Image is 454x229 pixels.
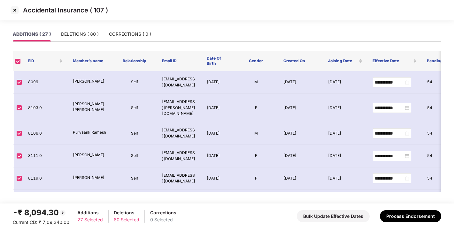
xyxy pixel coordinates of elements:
td: [DATE] [323,190,368,224]
td: [DATE] [278,94,323,122]
td: 8123.0 [23,190,68,224]
td: [DATE] [202,167,234,190]
td: Self [112,94,157,122]
div: 27 Selected [77,216,103,223]
div: Corrections [150,209,176,216]
td: [PERSON_NAME][EMAIL_ADDRESS][PERSON_NAME][DOMAIN_NAME] [157,190,202,224]
td: 8099 [23,71,68,94]
div: 80 Selected [114,216,139,223]
p: [PERSON_NAME] [73,152,107,158]
td: [DATE] [202,94,234,122]
th: Email ID [157,51,202,71]
td: M [234,122,278,145]
td: [DATE] [323,122,368,145]
td: [DATE] [202,71,234,94]
p: Purvaank Ramesh [73,129,107,136]
td: Self [112,190,157,224]
p: [PERSON_NAME] [73,175,107,181]
img: svg+xml;base64,PHN2ZyBpZD0iQ3Jvc3MtMzJ4MzIiIHhtbG5zPSJodHRwOi8vd3d3LnczLm9yZy8yMDAwL3N2ZyIgd2lkdG... [10,5,20,15]
td: [DATE] [202,190,234,224]
td: 8103.0 [23,94,68,122]
div: DELETIONS ( 80 ) [61,31,99,38]
th: Effective Date [367,51,422,71]
img: svg+xml;base64,PHN2ZyBpZD0iQmFjay0yMHgyMCIgeG1sbnM9Imh0dHA6Ly93d3cudzMub3JnLzIwMDAvc3ZnIiB3aWR0aD... [59,209,66,217]
td: [DATE] [323,167,368,190]
td: [EMAIL_ADDRESS][DOMAIN_NAME] [157,167,202,190]
td: M [234,190,278,224]
td: F [234,167,278,190]
td: [EMAIL_ADDRESS][DOMAIN_NAME] [157,145,202,167]
td: [DATE] [323,71,368,94]
td: [DATE] [202,145,234,167]
th: Member’s name [68,51,112,71]
td: Self [112,71,157,94]
button: Bulk Update Effective Dates [297,210,370,222]
span: Joining Date [328,58,358,63]
td: [DATE] [278,167,323,190]
button: Process Endorsement [380,210,441,222]
div: 0 Selected [150,216,176,223]
td: [DATE] [202,122,234,145]
th: Created On [278,51,323,71]
p: [PERSON_NAME] [PERSON_NAME] [73,101,107,113]
div: CORRECTIONS ( 0 ) [109,31,151,38]
td: [DATE] [278,190,323,224]
td: [EMAIL_ADDRESS][PERSON_NAME][DOMAIN_NAME] [157,94,202,122]
div: Deletions [114,209,139,216]
span: EID [28,58,58,63]
td: 8119.0 [23,167,68,190]
th: Joining Date [323,51,368,71]
th: Gender [234,51,278,71]
div: Additions [77,209,103,216]
td: [EMAIL_ADDRESS][DOMAIN_NAME] [157,71,202,94]
span: Current CD: ₹ 7,09,340.00 [13,219,69,225]
td: Self [112,122,157,145]
td: F [234,94,278,122]
td: Self [112,167,157,190]
th: Relationship [112,51,157,71]
div: -₹ 8,094.30 [13,207,69,219]
td: M [234,71,278,94]
p: Accidental Insurance ( 107 ) [23,6,108,14]
td: [DATE] [323,94,368,122]
td: [DATE] [278,122,323,145]
span: Effective Date [373,58,412,63]
td: 8111.0 [23,145,68,167]
td: [DATE] [323,145,368,167]
th: EID [23,51,68,71]
td: [DATE] [278,71,323,94]
td: 8106.0 [23,122,68,145]
td: [EMAIL_ADDRESS][DOMAIN_NAME] [157,122,202,145]
th: Date Of Birth [202,51,234,71]
td: Self [112,145,157,167]
p: [PERSON_NAME] [73,78,107,85]
td: [DATE] [278,145,323,167]
div: ADDITIONS ( 27 ) [13,31,51,38]
td: F [234,145,278,167]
